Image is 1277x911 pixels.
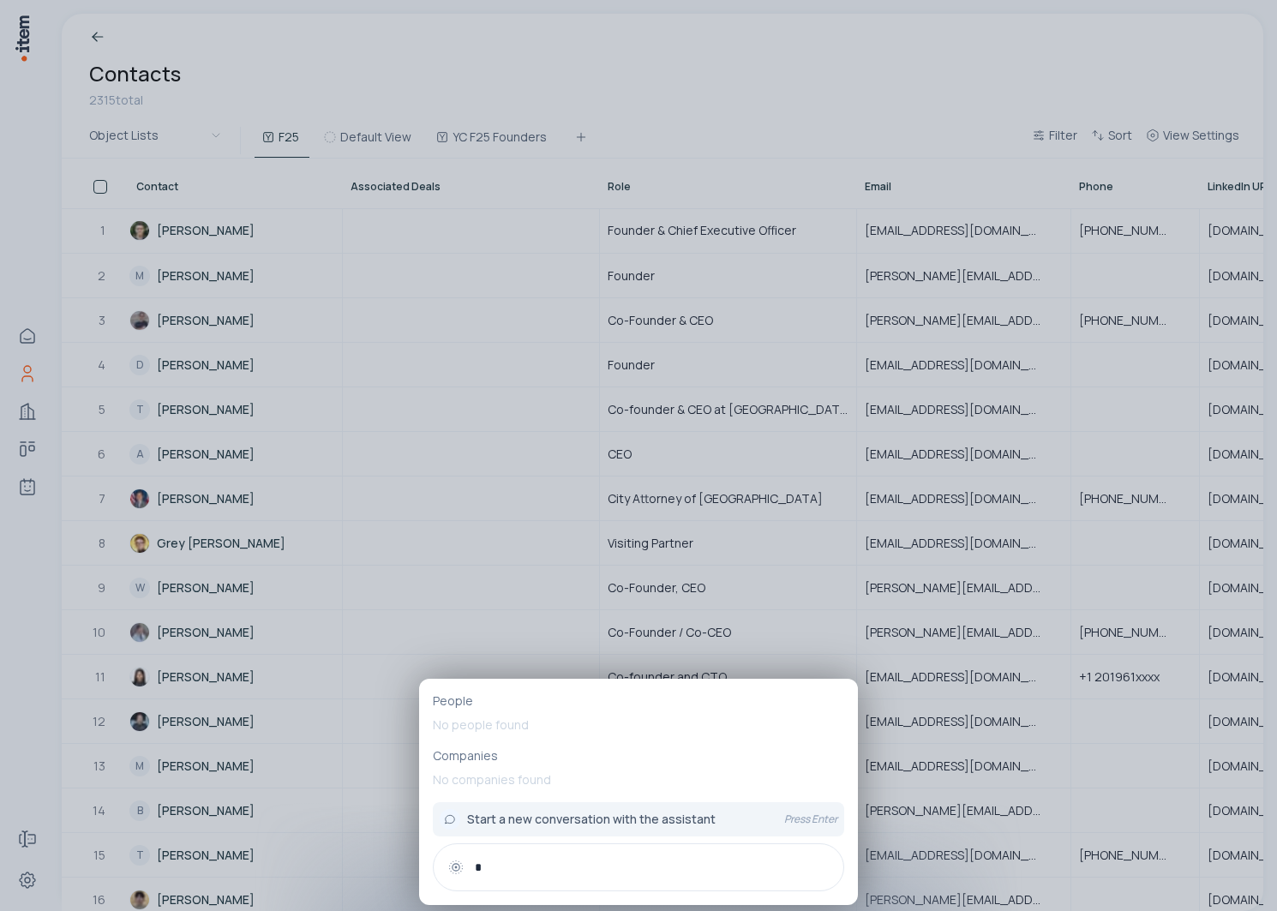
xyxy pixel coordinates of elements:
[784,812,837,826] p: Press Enter
[467,811,716,828] span: Start a new conversation with the assistant
[433,764,844,795] p: No companies found
[433,692,844,710] p: People
[419,679,858,905] div: PeopleNo people foundCompaniesNo companies foundStart a new conversation with the assistantPress ...
[433,747,844,764] p: Companies
[433,802,844,836] button: Start a new conversation with the assistantPress Enter
[433,710,844,740] p: No people found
